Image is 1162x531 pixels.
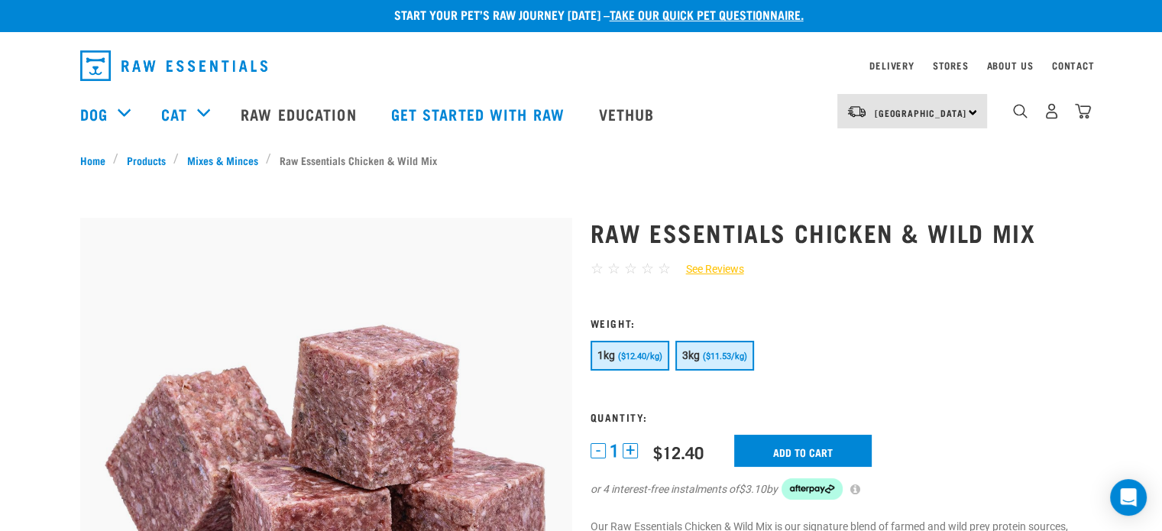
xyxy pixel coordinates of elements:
[869,63,914,68] a: Delivery
[591,411,1083,423] h3: Quantity:
[225,83,375,144] a: Raw Education
[610,11,804,18] a: take our quick pet questionnaire.
[734,435,872,467] input: Add to cart
[591,341,669,371] button: 1kg ($12.40/kg)
[1052,63,1095,68] a: Contact
[584,83,674,144] a: Vethub
[933,63,969,68] a: Stores
[1075,103,1091,119] img: home-icon@2x.png
[1013,104,1028,118] img: home-icon-1@2x.png
[653,442,704,461] div: $12.40
[682,349,701,361] span: 3kg
[1110,479,1147,516] div: Open Intercom Messenger
[607,260,620,277] span: ☆
[875,110,967,115] span: [GEOGRAPHIC_DATA]
[161,102,187,125] a: Cat
[846,105,867,118] img: van-moving.png
[623,443,638,458] button: +
[597,349,616,361] span: 1kg
[739,481,766,497] span: $3.10
[1044,103,1060,119] img: user.png
[591,478,1083,500] div: or 4 interest-free instalments of by
[986,63,1033,68] a: About Us
[671,261,744,277] a: See Reviews
[624,260,637,277] span: ☆
[118,152,173,168] a: Products
[179,152,266,168] a: Mixes & Minces
[80,50,267,81] img: Raw Essentials Logo
[610,443,619,459] span: 1
[80,102,108,125] a: Dog
[68,44,1095,87] nav: dropdown navigation
[658,260,671,277] span: ☆
[618,351,662,361] span: ($12.40/kg)
[591,260,604,277] span: ☆
[376,83,584,144] a: Get started with Raw
[703,351,747,361] span: ($11.53/kg)
[80,152,114,168] a: Home
[80,152,1083,168] nav: breadcrumbs
[591,219,1083,246] h1: Raw Essentials Chicken & Wild Mix
[591,443,606,458] button: -
[675,341,754,371] button: 3kg ($11.53/kg)
[591,317,1083,329] h3: Weight:
[782,478,843,500] img: Afterpay
[641,260,654,277] span: ☆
